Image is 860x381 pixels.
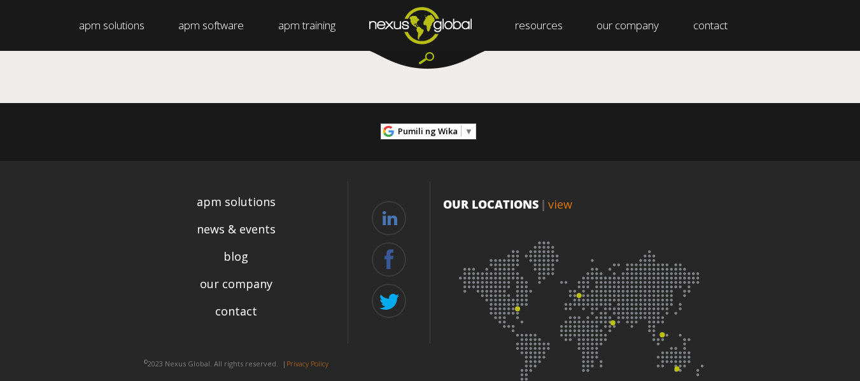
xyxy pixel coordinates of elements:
div: Navigation Menu [125,188,348,349]
sup: © [144,358,148,365]
a: our company [200,275,272,293]
span: ​ [461,125,462,137]
span: Pumili ng Wika [398,125,458,137]
a: blog [223,248,248,265]
a: apm solutions [197,193,276,211]
a: view [548,197,572,212]
a: Privacy Policy [286,359,328,368]
a: Pumili ng Wika​ [398,121,473,141]
p: 2023 Nexus Global. All rights reserved. | [125,354,348,374]
span: ▼ [465,125,473,137]
span: | [540,197,546,212]
a: news & events [197,221,276,238]
a: contact [215,303,257,320]
p: OUR LOCATIONS [443,196,723,212]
